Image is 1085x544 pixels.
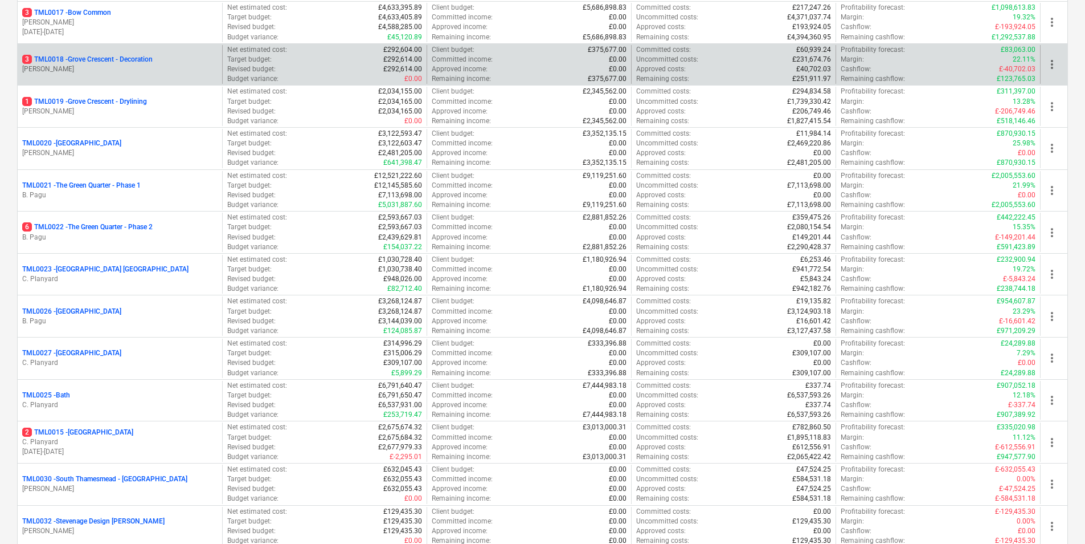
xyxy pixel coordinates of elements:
[636,233,686,242] p: Approved costs :
[636,45,691,55] p: Committed costs :
[787,33,831,42] p: £4,394,360.95
[792,265,831,274] p: £941,772.54
[796,297,831,306] p: £19,135.82
[22,55,32,64] span: 3
[992,200,1035,210] p: £2,005,553.60
[583,284,627,294] p: £1,180,926.94
[227,45,287,55] p: Net estimated cost :
[583,213,627,222] p: £2,881,852.26
[841,307,864,316] p: Margin :
[22,358,218,368] p: C. Planyard
[636,116,689,126] p: Remaining costs :
[1018,148,1035,158] p: £0.00
[792,22,831,32] p: £193,924.05
[997,242,1035,252] p: £591,423.89
[22,391,218,410] div: TML0025 -BathC. Planyard
[432,64,488,74] p: Approved income :
[583,242,627,252] p: £2,881,852.26
[22,391,70,400] p: TML0025 - Bath
[1045,519,1059,533] span: more_vert
[432,242,491,252] p: Remaining income :
[609,307,627,316] p: £0.00
[1045,184,1059,197] span: more_vert
[609,181,627,190] p: £0.00
[383,55,422,64] p: £292,614.00
[796,64,831,74] p: £40,702.03
[378,213,422,222] p: £2,593,667.03
[609,265,627,274] p: £0.00
[378,307,422,316] p: £3,268,124.87
[588,74,627,84] p: £375,677.00
[227,129,287,139] p: Net estimated cost :
[22,233,218,242] p: B. Pagu
[841,64,871,74] p: Cashflow :
[841,129,905,139] p: Profitability forecast :
[22,307,218,326] div: TML0026 -[GEOGRAPHIC_DATA]B. Pagu
[841,22,871,32] p: Cashflow :
[383,274,422,284] p: £948,026.00
[22,484,218,494] p: [PERSON_NAME]
[792,87,831,96] p: £294,834.58
[636,284,689,294] p: Remaining costs :
[22,348,121,358] p: TML0027 - [GEOGRAPHIC_DATA]
[378,255,422,265] p: £1,030,728.40
[841,87,905,96] p: Profitability forecast :
[636,181,698,190] p: Uncommitted costs :
[995,107,1035,116] p: £-206,749.46
[383,242,422,252] p: £154,037.22
[227,181,272,190] p: Target budget :
[378,13,422,22] p: £4,633,405.89
[22,55,218,74] div: 3TML0018 -Grove Crescent - Decoration[PERSON_NAME]
[432,139,493,148] p: Committed income :
[22,55,153,64] p: TML0018 - Grove Crescent - Decoration
[22,517,165,526] p: TML0032 - Stevenage Design [PERSON_NAME]
[841,116,905,126] p: Remaining cashflow :
[813,190,831,200] p: £0.00
[841,297,905,306] p: Profitability forecast :
[432,116,491,126] p: Remaining income :
[22,428,133,437] p: TML0015 - [GEOGRAPHIC_DATA]
[997,116,1035,126] p: £518,146.46
[1003,274,1035,284] p: £-5,843.24
[378,139,422,148] p: £3,122,603.47
[841,181,864,190] p: Margin :
[227,274,276,284] p: Revised budget :
[432,255,474,265] p: Client budget :
[1045,436,1059,449] span: more_vert
[227,55,272,64] p: Target budget :
[841,3,905,13] p: Profitability forecast :
[995,22,1035,32] p: £-193,924.05
[1013,265,1035,274] p: 19.72%
[22,437,218,447] p: C. Planyard
[997,284,1035,294] p: £238,744.18
[374,171,422,181] p: £12,521,222.60
[432,74,491,84] p: Remaining income :
[1045,393,1059,407] span: more_vert
[841,55,864,64] p: Margin :
[787,158,831,168] p: £2,481,205.00
[1045,226,1059,239] span: more_vert
[1045,477,1059,491] span: more_vert
[636,171,691,181] p: Committed costs :
[636,222,698,232] p: Uncommitted costs :
[22,148,218,158] p: [PERSON_NAME]
[1013,222,1035,232] p: 15.35%
[588,45,627,55] p: £375,677.00
[999,64,1035,74] p: £-40,702.03
[22,181,141,190] p: TML0021 - The Green Quarter - Phase 1
[1018,190,1035,200] p: £0.00
[227,3,287,13] p: Net estimated cost :
[1013,97,1035,107] p: 13.28%
[22,97,147,107] p: TML0019 - Grove Crescent - Drylining
[636,33,689,42] p: Remaining costs :
[792,74,831,84] p: £251,911.97
[583,255,627,265] p: £1,180,926.94
[432,107,488,116] p: Approved income :
[227,158,279,168] p: Budget variance :
[796,129,831,139] p: £11,984.14
[432,181,493,190] p: Committed income :
[995,233,1035,242] p: £-149,201.44
[227,74,279,84] p: Budget variance :
[227,265,272,274] p: Target budget :
[22,474,187,484] p: TML0030 - South Thamesmead - [GEOGRAPHIC_DATA]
